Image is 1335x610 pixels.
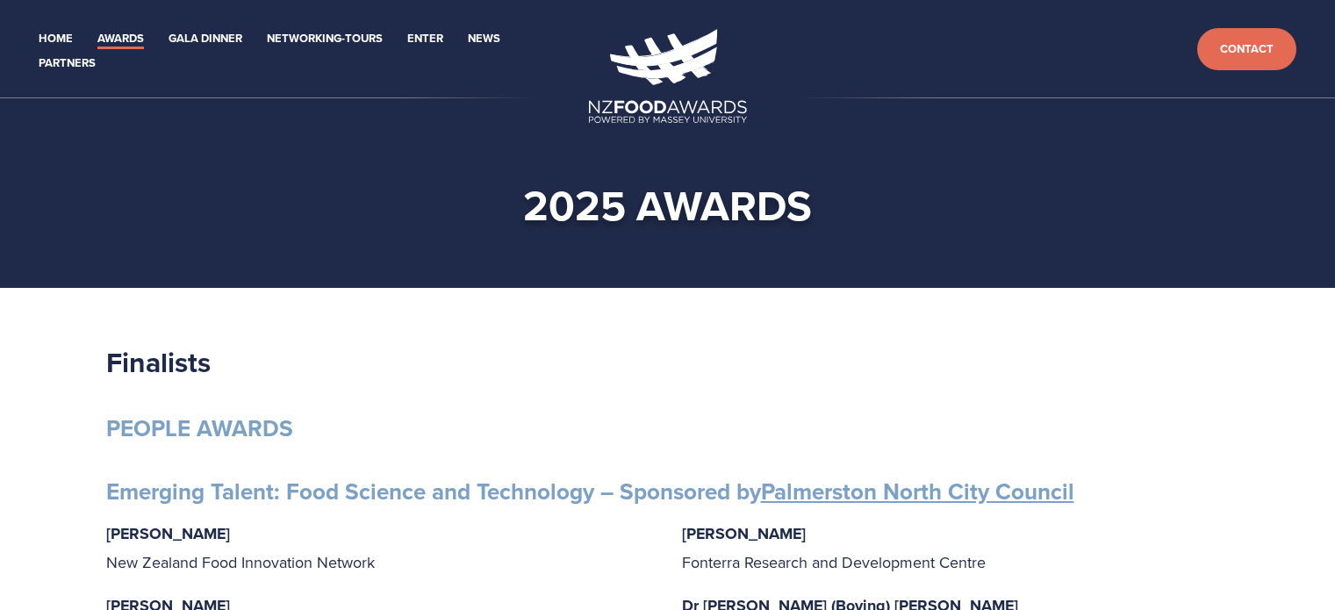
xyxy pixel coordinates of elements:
strong: Finalists [106,341,211,383]
strong: [PERSON_NAME] [682,522,806,545]
a: Gala Dinner [169,29,242,49]
a: Networking-Tours [267,29,383,49]
h1: 2025 awards [134,179,1202,232]
strong: PEOPLE AWARDS [106,412,293,445]
a: Partners [39,54,96,74]
a: Contact [1197,28,1296,71]
p: New Zealand Food Innovation Network [106,520,654,576]
p: Fonterra Research and Development Centre [682,520,1230,576]
strong: Emerging Talent: Food Science and Technology – Sponsored by [106,475,1074,508]
a: Home [39,29,73,49]
strong: [PERSON_NAME] [106,522,230,545]
a: Enter [407,29,443,49]
a: News [468,29,500,49]
a: Awards [97,29,144,49]
a: Palmerston North City Council [761,475,1074,508]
